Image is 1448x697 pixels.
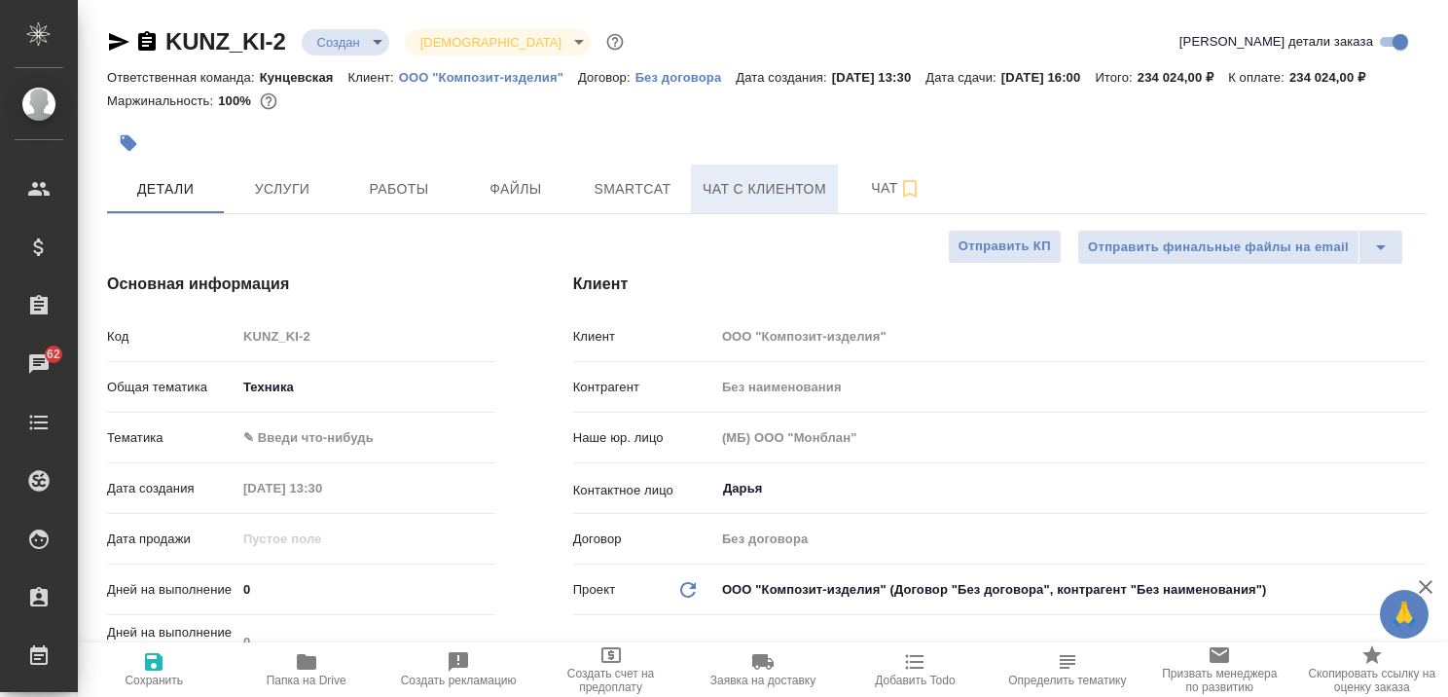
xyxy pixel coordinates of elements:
[107,428,236,448] p: Тематика
[573,327,715,347] p: Клиент
[399,68,578,85] a: ООО "Композит-изделия"
[236,422,495,455] div: ✎ Введи что-нибудь
[1077,230,1403,265] div: split button
[311,34,366,51] button: Создан
[230,642,381,697] button: Папка на Drive
[1077,230,1359,265] button: Отправить финальные файлы на email
[715,373,1427,401] input: Пустое поле
[992,642,1143,697] button: Определить тематику
[573,481,715,500] p: Контактное лицо
[1416,487,1420,491] button: Open
[78,642,230,697] button: Сохранить
[573,580,616,600] p: Проект
[710,674,815,687] span: Заявка на доставку
[850,176,943,201] span: Чат
[635,70,737,85] p: Без договора
[715,322,1427,350] input: Пустое поле
[1296,642,1448,697] button: Скопировать ссылку на оценку заказа
[236,575,495,604] input: ✎ Введи что-нибудь
[875,674,955,687] span: Добавить Todo
[1001,70,1096,85] p: [DATE] 16:00
[715,423,1427,452] input: Пустое поле
[839,642,991,697] button: Добавить Todo
[5,340,73,388] a: 62
[352,177,446,202] span: Работы
[260,70,348,85] p: Кунцевская
[1228,70,1289,85] p: К оплате:
[267,674,346,687] span: Папка на Drive
[573,378,715,397] p: Контрагент
[405,29,591,55] div: Создан
[715,525,1427,553] input: Пустое поле
[1138,70,1228,85] p: 234 024,00 ₽
[948,230,1062,264] button: Отправить КП
[135,30,159,54] button: Скопировать ссылку
[236,628,495,656] input: Пустое поле
[107,93,218,108] p: Маржинальность:
[415,34,567,51] button: [DEMOGRAPHIC_DATA]
[546,667,674,694] span: Создать счет на предоплату
[236,474,407,502] input: Пустое поле
[1388,594,1421,635] span: 🙏
[1308,667,1436,694] span: Скопировать ссылку на оценку заказа
[1143,642,1295,697] button: Призвать менеджера по развитию
[1095,70,1137,85] p: Итого:
[635,68,737,85] a: Без договора
[1088,237,1349,259] span: Отправить финальные файлы на email
[715,573,1427,606] div: ООО "Композит-изделия" (Договор "Без договора", контрагент "Без наименования")
[348,70,399,85] p: Клиент:
[534,642,686,697] button: Создать счет на предоплату
[107,479,236,498] p: Дата создания
[256,89,281,114] button: 0.00 RUB;
[236,525,407,553] input: Пустое поле
[578,70,635,85] p: Договор:
[382,642,534,697] button: Создать рекламацию
[107,580,236,600] p: Дней на выполнение
[107,30,130,54] button: Скопировать ссылку для ЯМессенджера
[736,70,831,85] p: Дата создания:
[959,236,1051,258] span: Отправить КП
[119,177,212,202] span: Детали
[1155,667,1284,694] span: Призвать менеджера по развитию
[898,177,922,201] svg: Подписаться
[573,428,715,448] p: Наше юр. лицо
[165,28,286,55] a: KUNZ_KI-2
[235,177,329,202] span: Услуги
[573,530,715,549] p: Договор
[236,371,495,404] div: Техника
[107,273,495,296] h4: Основная информация
[401,674,517,687] span: Создать рекламацию
[573,273,1427,296] h4: Клиент
[107,530,236,549] p: Дата продажи
[1380,590,1429,639] button: 🙏
[35,345,72,364] span: 62
[107,70,260,85] p: Ответственная команда:
[1008,674,1126,687] span: Определить тематику
[302,29,389,55] div: Создан
[107,623,236,662] p: Дней на выполнение (авт.)
[1179,32,1373,52] span: [PERSON_NAME] детали заказа
[925,70,1000,85] p: Дата сдачи:
[586,177,679,202] span: Smartcat
[469,177,562,202] span: Файлы
[107,378,236,397] p: Общая тематика
[1289,70,1380,85] p: 234 024,00 ₽
[107,327,236,347] p: Код
[236,322,495,350] input: Пустое поле
[107,122,150,165] button: Добавить тэг
[602,29,628,55] button: Доп статусы указывают на важность/срочность заказа
[125,674,183,687] span: Сохранить
[687,642,839,697] button: Заявка на доставку
[243,428,472,448] div: ✎ Введи что-нибудь
[399,70,578,85] p: ООО "Композит-изделия"
[218,93,256,108] p: 100%
[832,70,926,85] p: [DATE] 13:30
[703,177,826,202] span: Чат с клиентом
